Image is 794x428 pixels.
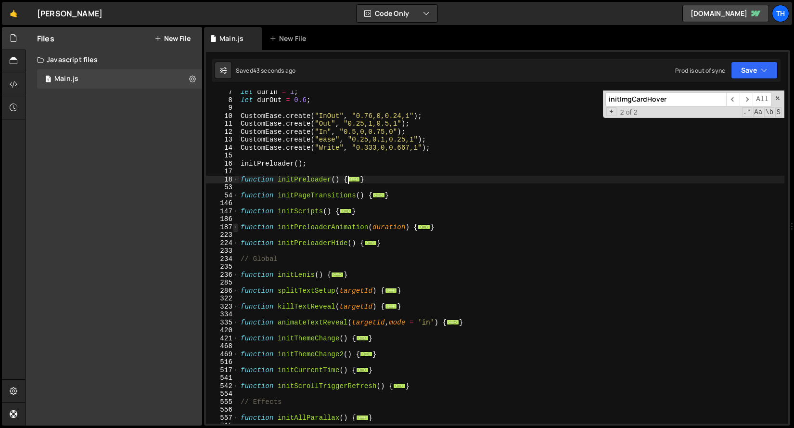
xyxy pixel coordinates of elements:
div: Main.js [54,75,78,83]
div: 554 [206,390,239,398]
div: 557 [206,414,239,422]
div: 43 seconds ago [253,66,295,75]
div: 322 [206,295,239,303]
span: Toggle Replace mode [606,107,616,117]
div: 15 [206,152,239,160]
div: 16 [206,160,239,168]
div: 9 [206,104,239,112]
div: 517 [206,366,239,375]
a: 🤙 [2,2,26,25]
div: 223 [206,231,239,239]
div: 469 [206,350,239,359]
div: 286 [206,287,239,295]
div: New File [269,34,310,43]
div: Prod is out of sync [675,66,725,75]
div: 14 [206,144,239,152]
button: Code Only [357,5,437,22]
div: 468 [206,342,239,350]
span: ... [356,335,369,340]
div: 233 [206,247,239,255]
span: ​ [726,92,740,106]
span: ​ [740,92,753,106]
div: 542 [206,382,239,390]
div: 54 [206,192,239,200]
div: 555 [206,398,239,406]
span: ... [447,319,459,324]
div: 18 [206,176,239,184]
span: CaseSensitive Search [753,107,763,117]
span: ... [418,224,430,229]
a: [DOMAIN_NAME] [682,5,769,22]
span: ... [393,383,406,388]
span: ... [356,415,369,420]
div: 11 [206,120,239,128]
span: Alt-Enter [753,92,772,106]
span: ... [356,367,369,372]
div: 516 [206,358,239,366]
div: 224 [206,239,239,247]
div: 186 [206,215,239,223]
div: Main.js [219,34,243,43]
div: 234 [206,255,239,263]
div: 236 [206,271,239,279]
div: 16840/46037.js [37,69,202,89]
div: 541 [206,374,239,382]
div: 146 [206,199,239,208]
span: ... [331,272,344,277]
div: 335 [206,319,239,327]
div: 53 [206,183,239,192]
div: Javascript files [26,50,202,69]
div: 187 [206,223,239,232]
span: RegExp Search [742,107,752,117]
span: 2 of 2 [616,108,641,117]
a: Th [772,5,789,22]
div: 8 [206,96,239,104]
div: 13 [206,136,239,144]
div: 7 [206,88,239,96]
div: 334 [206,311,239,319]
div: 17 [206,168,239,176]
button: New File [154,35,191,42]
span: 1 [45,76,51,84]
div: 235 [206,263,239,271]
span: Search In Selection [775,107,781,117]
div: 147 [206,208,239,216]
div: 556 [206,406,239,414]
span: ... [348,176,360,182]
span: ... [340,208,352,213]
input: Search for [605,92,726,106]
span: ... [360,351,372,356]
span: ... [372,192,385,197]
span: Whole Word Search [764,107,774,117]
div: 323 [206,303,239,311]
h2: Files [37,33,54,44]
div: [PERSON_NAME] [37,8,102,19]
span: ... [385,303,397,309]
span: ... [364,240,377,245]
div: 285 [206,279,239,287]
div: 421 [206,335,239,343]
div: 12 [206,128,239,136]
button: Save [731,62,778,79]
div: Saved [236,66,295,75]
span: ... [385,287,397,293]
div: 420 [206,326,239,335]
div: 10 [206,112,239,120]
